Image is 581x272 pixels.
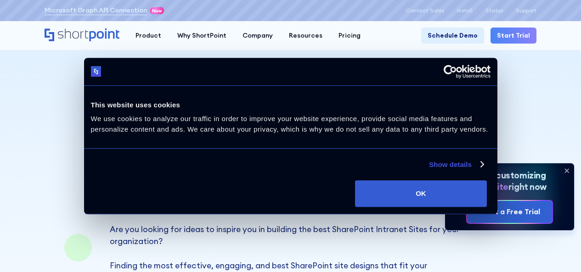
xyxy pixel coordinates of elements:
a: Pricing [330,28,368,44]
div: This website uses cookies [91,100,491,111]
iframe: Chat Widget [535,228,581,272]
div: Why ShortPoint [177,31,226,40]
span: We use cookies to analyze our traffic in order to improve your website experience, provide social... [91,115,488,133]
div: Company [243,31,273,40]
img: logo [91,67,102,77]
div: Pricing [338,31,361,40]
a: Contact Sales [406,7,444,14]
a: Start a Free Trial [467,201,552,223]
div: Resources [289,31,322,40]
a: Status [485,7,503,14]
a: Support [516,7,536,14]
a: Resources [281,28,330,44]
a: Company [234,28,281,44]
a: Microsoft Graph API Connection [45,6,147,15]
a: Why ShortPoint [169,28,234,44]
a: Schedule Demo [421,28,484,44]
a: Install [457,7,473,14]
a: Product [127,28,169,44]
button: OK [355,180,487,207]
a: Start Trial [491,28,536,44]
div: Start a Free Trial [479,206,540,217]
div: Product [135,31,161,40]
a: Home [45,28,119,42]
a: Usercentrics Cookiebot - opens in a new window [410,65,491,78]
a: Show details [429,159,483,170]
